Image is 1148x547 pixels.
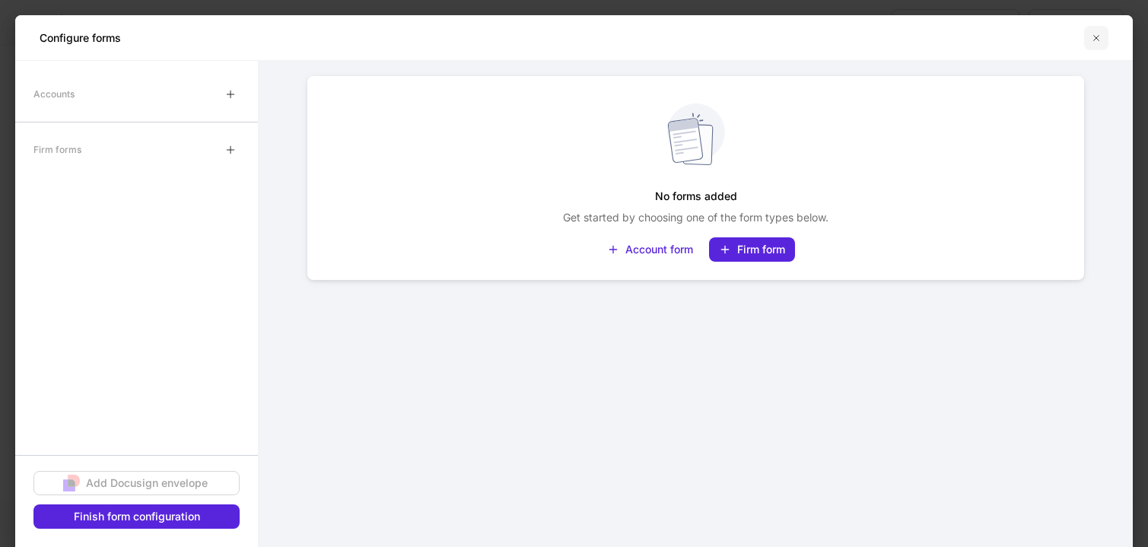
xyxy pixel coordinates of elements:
[737,242,785,257] div: Firm form
[33,504,240,529] button: Finish form configuration
[625,242,693,257] div: Account form
[563,210,828,225] p: Get started by choosing one of the form types below.
[33,471,240,495] button: Add Docusign envelope
[40,30,121,46] h5: Configure forms
[86,475,208,491] div: Add Docusign envelope
[33,136,81,163] div: Firm forms
[597,237,703,262] button: Account form
[74,509,200,524] div: Finish form configuration
[33,81,75,107] div: Accounts
[655,183,737,210] h5: No forms added
[709,237,795,262] button: Firm form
